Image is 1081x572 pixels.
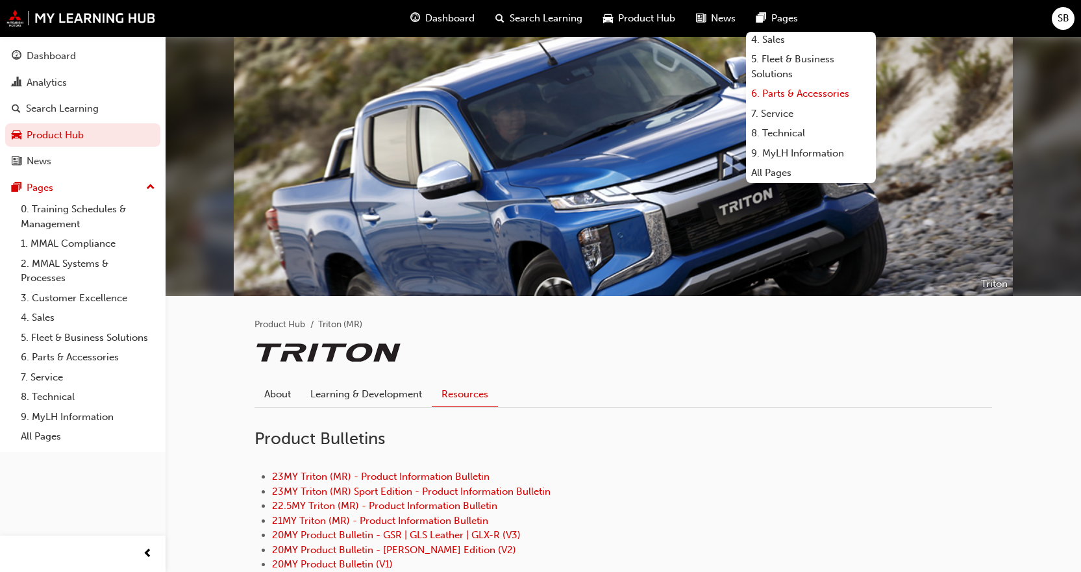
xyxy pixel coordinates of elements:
p: Triton [981,277,1008,292]
span: SB [1058,11,1069,26]
a: guage-iconDashboard [400,5,485,32]
button: SB [1052,7,1075,30]
a: Resources [432,382,498,407]
a: Analytics [5,71,160,95]
span: Dashboard [425,11,475,26]
a: 3. Customer Excellence [16,288,160,308]
a: Product Hub [5,123,160,147]
span: Pages [771,11,798,26]
a: 6. Parts & Accessories [746,84,876,104]
span: search-icon [12,103,21,115]
a: car-iconProduct Hub [593,5,686,32]
a: 0. Training Schedules & Management [16,199,160,234]
a: pages-iconPages [746,5,808,32]
a: 20MY Product Bulletin - GSR | GLS Leather | GLX-R (V3) [272,529,521,541]
a: Product Hub [255,319,305,330]
a: 4. Sales [16,308,160,328]
span: chart-icon [12,77,21,89]
a: About [255,382,301,406]
a: 7. Service [16,367,160,388]
span: search-icon [495,10,504,27]
a: 6. Parts & Accessories [16,347,160,367]
a: Learning & Development [301,382,432,406]
a: search-iconSearch Learning [485,5,593,32]
a: Search Learning [5,97,160,121]
a: 23MY Triton (MR) Sport Edition - Product Information Bulletin [272,486,551,497]
a: 9. MyLH Information [746,143,876,164]
h2: Product Bulletins [255,429,992,449]
a: 2. MMAL Systems & Processes [16,254,160,288]
a: 8. Technical [16,387,160,407]
span: guage-icon [410,10,420,27]
a: All Pages [16,427,160,447]
img: mmal [6,10,156,27]
a: 20MY Product Bulletin - [PERSON_NAME] Edition (V2) [272,544,516,556]
span: pages-icon [12,182,21,194]
span: Product Hub [618,11,675,26]
div: Pages [27,180,53,195]
div: Analytics [27,75,67,90]
span: up-icon [146,179,155,196]
span: news-icon [696,10,706,27]
button: Pages [5,176,160,200]
div: Search Learning [26,101,99,116]
button: DashboardAnalyticsSearch LearningProduct HubNews [5,42,160,176]
a: 21MY Triton (MR) - Product Information Bulletin [272,515,488,527]
span: car-icon [12,130,21,142]
span: News [711,11,736,26]
a: 20MY Product Bulletin (V1) [272,558,393,570]
a: 1. MMAL Compliance [16,234,160,254]
a: news-iconNews [686,5,746,32]
a: 4. Sales [746,30,876,50]
a: All Pages [746,163,876,183]
span: pages-icon [756,10,766,27]
a: 5. Fleet & Business Solutions [746,49,876,84]
a: 22.5MY Triton (MR) - Product Information Bulletin [272,500,497,512]
span: car-icon [603,10,613,27]
a: 7. Service [746,104,876,124]
span: prev-icon [143,546,153,562]
a: News [5,149,160,173]
span: news-icon [12,156,21,168]
a: Dashboard [5,44,160,68]
div: Dashboard [27,49,76,64]
a: 23MY Triton (MR) - Product Information Bulletin [272,471,490,482]
span: guage-icon [12,51,21,62]
a: 5. Fleet & Business Solutions [16,328,160,348]
div: News [27,154,51,169]
span: Search Learning [510,11,582,26]
img: triton.png [255,343,403,362]
li: Triton (MR) [318,317,362,332]
a: 9. MyLH Information [16,407,160,427]
a: 8. Technical [746,123,876,143]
